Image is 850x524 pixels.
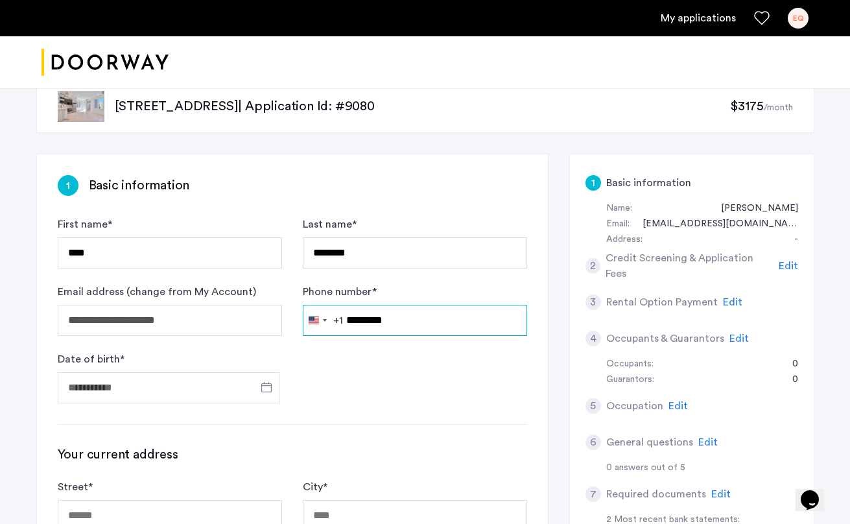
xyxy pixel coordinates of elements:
div: 2 [585,258,601,274]
div: Eric Quatrone [708,201,798,217]
div: 0 [779,372,798,388]
div: 5 [585,398,601,414]
span: Edit [779,261,798,271]
h5: Rental Option Payment [606,294,718,310]
span: Edit [698,437,718,447]
div: 7 [585,486,601,502]
div: ericquatrone@gmail.com [630,217,798,232]
h5: Credit Screening & Application Fees [606,250,773,281]
div: Occupants: [606,357,654,372]
button: Open calendar [259,379,274,395]
h5: General questions [606,435,693,450]
sub: /month [764,103,793,112]
span: Edit [711,489,731,499]
div: 1 [585,175,601,191]
span: $3175 [730,100,763,113]
div: 3 [585,294,601,310]
label: Date of birth * [58,351,124,367]
div: Email: [606,217,630,232]
div: +1 [333,313,343,328]
span: Edit [723,297,742,307]
h3: Your current address [58,446,527,464]
div: Address: [606,232,643,248]
iframe: chat widget [796,472,837,511]
a: My application [661,10,736,26]
div: 1 [58,175,78,196]
div: Name: [606,201,632,217]
label: Last name * [303,217,357,232]
div: 6 [585,435,601,450]
div: - [781,232,798,248]
div: 4 [585,331,601,346]
span: Edit [729,333,749,344]
span: Edit [668,401,688,411]
p: [STREET_ADDRESS] | Application Id: #9080 [115,97,731,115]
label: City * [303,479,327,495]
h3: Basic information [89,176,190,195]
img: apartment [58,91,104,122]
a: Cazamio logo [41,38,169,87]
div: Guarantors: [606,372,654,388]
label: Street * [58,479,93,495]
button: Selected country [303,305,343,335]
label: Email address (change from My Account) [58,284,256,300]
h5: Occupants & Guarantors [606,331,724,346]
h5: Occupation [606,398,663,414]
a: Favorites [754,10,770,26]
h5: Required documents [606,486,706,502]
label: First name * [58,217,112,232]
img: logo [41,38,169,87]
div: 0 answers out of 5 [606,460,798,476]
label: Phone number * [303,284,377,300]
div: 0 [779,357,798,372]
h5: Basic information [606,175,691,191]
div: EQ [788,8,809,29]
